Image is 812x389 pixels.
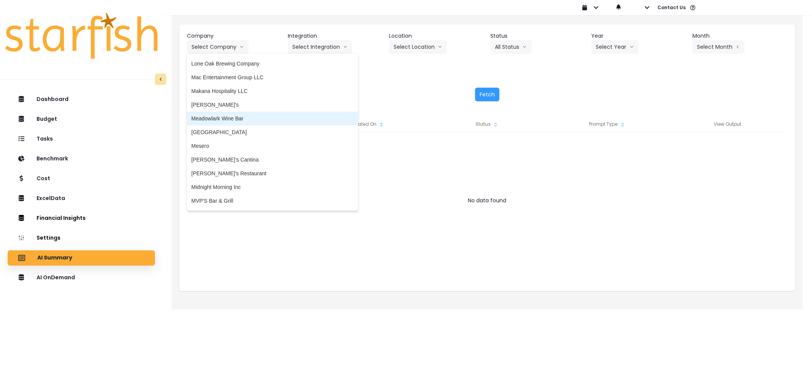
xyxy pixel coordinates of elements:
[37,255,72,261] p: AI Summary
[668,117,788,132] div: View Output
[389,32,484,40] header: Location
[490,32,585,40] header: Status
[475,88,499,101] button: Fetch
[37,96,69,102] p: Dashboard
[493,122,499,128] svg: sort
[37,195,65,202] p: ExcelData
[8,112,155,127] button: Budget
[288,32,383,40] header: Integration
[8,191,155,206] button: ExcelData
[191,87,354,95] span: Makana Hospitality LLC
[620,122,626,128] svg: sort
[288,40,352,54] button: Select Integrationarrow down line
[692,32,788,40] header: Month
[8,270,155,285] button: AI OnDemand
[37,175,50,182] p: Cost
[8,151,155,166] button: Benchmark
[191,60,354,67] span: Lone Oak Brewing Company
[592,40,639,54] button: Select Yeararrow down line
[8,231,155,246] button: Settings
[187,40,249,54] button: Select Companyarrow down line
[191,128,354,136] span: [GEOGRAPHIC_DATA]
[37,136,53,142] p: Tasks
[191,183,354,191] span: Midnight Morning Inc
[8,92,155,107] button: Dashboard
[547,117,668,132] div: Prompt Type
[692,40,745,54] button: Select Montharrow left line
[522,43,527,51] svg: arrow down line
[389,40,447,54] button: Select Locationarrow down line
[630,43,634,51] svg: arrow down line
[8,211,155,226] button: Financial Insights
[438,43,442,51] svg: arrow down line
[592,32,687,40] header: Year
[187,54,358,211] ul: Select Companyarrow down line
[427,117,547,132] div: Status
[37,155,68,162] p: Benchmark
[37,116,57,122] p: Budget
[191,101,354,109] span: [PERSON_NAME]'s
[735,43,740,51] svg: arrow left line
[378,122,384,128] svg: sort
[191,115,354,122] span: Meadowlark Wine Bar
[191,156,354,163] span: [PERSON_NAME]’s Cantina
[37,274,75,281] p: AI OnDemand
[191,170,354,177] span: [PERSON_NAME]'s Restaurant
[191,142,354,150] span: Mesero
[8,131,155,147] button: Tasks
[191,197,354,205] span: MVP'S Bar & Grill
[187,193,788,208] div: No data found
[187,32,282,40] header: Company
[490,40,531,54] button: All Statusarrow down line
[8,171,155,186] button: Cost
[307,117,427,132] div: Created On
[239,43,244,51] svg: arrow down line
[343,43,348,51] svg: arrow down line
[8,250,155,266] button: AI Summary
[191,74,354,81] span: Mac Entertainment Group LLC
